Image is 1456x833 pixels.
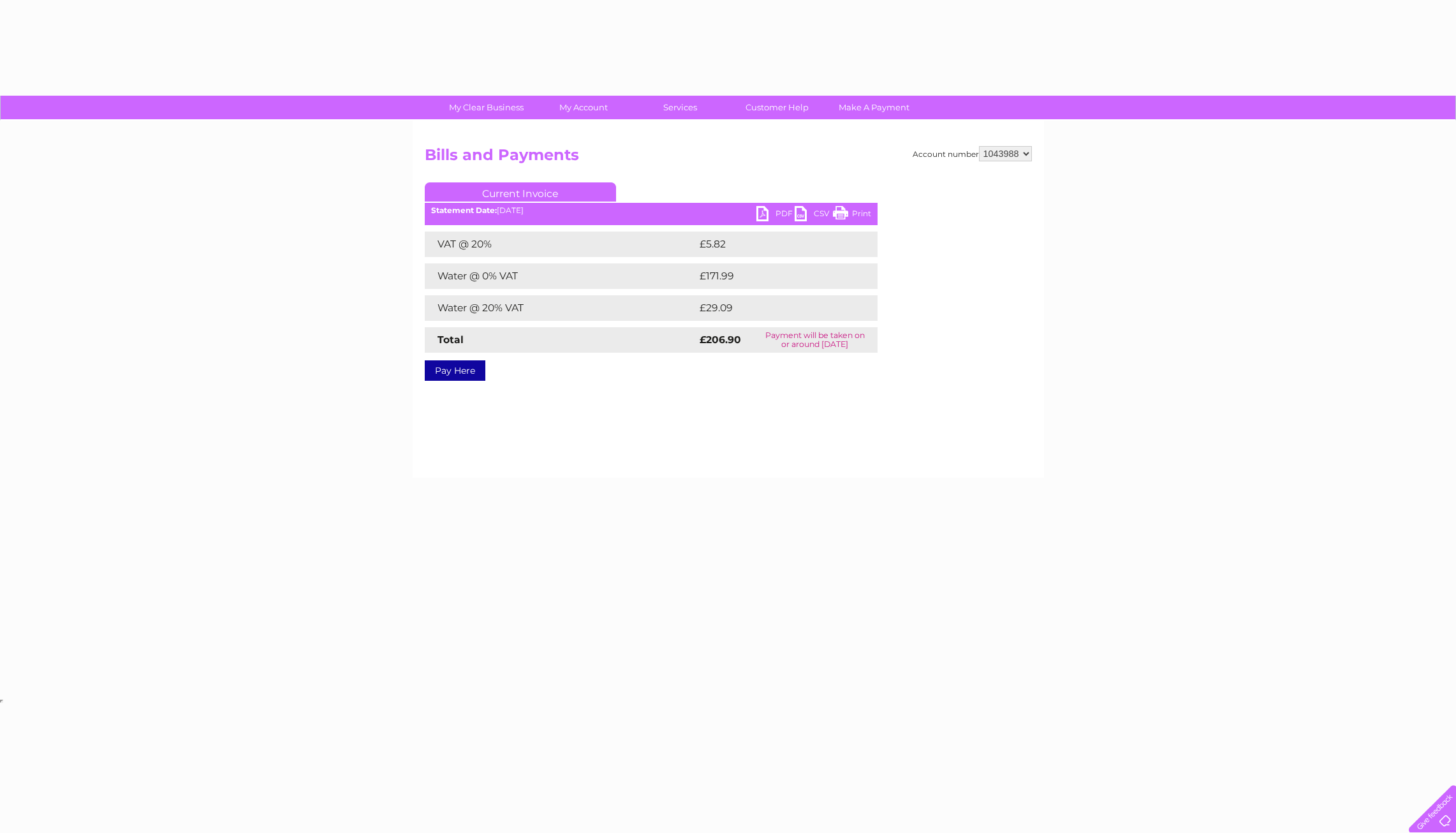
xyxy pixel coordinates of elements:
[795,206,833,225] a: CSV
[700,334,741,346] strong: £206.90
[833,206,871,225] a: Print
[913,146,1032,161] div: Account number
[724,96,830,119] a: Customer Help
[696,295,853,321] td: £29.09
[438,334,464,346] strong: Total
[696,232,848,257] td: £5.82
[425,232,696,257] td: VAT @ 20%
[531,96,636,119] a: My Account
[821,96,927,119] a: Make A Payment
[431,205,497,215] b: Statement Date:
[425,206,878,215] div: [DATE]
[425,182,616,202] a: Current Invoice
[425,263,696,289] td: Water @ 0% VAT
[628,96,733,119] a: Services
[425,295,696,321] td: Water @ 20% VAT
[753,327,878,353] td: Payment will be taken on or around [DATE]
[434,96,539,119] a: My Clear Business
[696,263,853,289] td: £171.99
[425,146,1032,170] h2: Bills and Payments
[425,360,485,381] a: Pay Here
[756,206,795,225] a: PDF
